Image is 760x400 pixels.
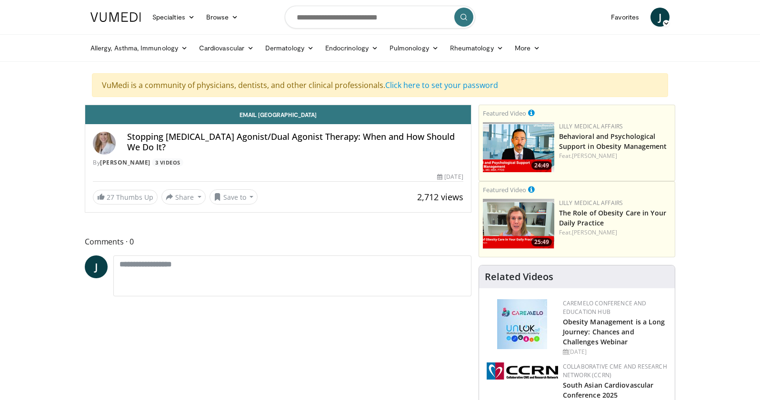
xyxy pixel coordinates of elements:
[200,8,244,27] a: Browse
[437,173,463,181] div: [DATE]
[107,193,114,202] span: 27
[559,228,671,237] div: Feat.
[483,109,526,117] small: Featured Video
[563,299,647,316] a: CaReMeLO Conference and Education Hub
[285,6,475,29] input: Search topics, interventions
[483,185,526,194] small: Featured Video
[100,158,150,166] a: [PERSON_NAME]
[210,189,258,205] button: Save to
[193,39,260,58] a: Cardiovascular
[161,189,206,205] button: Share
[93,132,116,155] img: Avatar
[650,8,670,27] a: J
[605,8,645,27] a: Favorites
[563,362,667,379] a: Collaborative CME and Research Network (CCRN)
[483,122,554,172] img: ba3304f6-7838-4e41-9c0f-2e31ebde6754.png.150x105_q85_crop-smart_upscale.png
[85,39,193,58] a: Allergy, Asthma, Immunology
[497,299,547,349] img: 45df64a9-a6de-482c-8a90-ada250f7980c.png.150x105_q85_autocrop_double_scale_upscale_version-0.2.jpg
[93,158,463,167] div: By
[90,12,141,22] img: VuMedi Logo
[93,190,158,205] a: 27 Thumbs Up
[384,39,444,58] a: Pulmonology
[417,191,463,203] span: 2,712 views
[509,39,546,58] a: More
[483,199,554,249] img: e1208b6b-349f-4914-9dd7-f97803bdbf1d.png.150x105_q85_crop-smart_upscale.png
[563,380,654,400] a: South Asian Cardiovascular Conference 2025
[483,122,554,172] a: 24:49
[85,255,108,278] a: J
[559,208,666,227] a: The Role of Obesity Care in Your Daily Practice
[559,132,667,151] a: Behavioral and Psychological Support in Obesity Management
[152,158,183,166] a: 3 Videos
[563,317,665,346] a: Obesity Management is a Long Journey: Chances and Challenges Webinar
[385,80,498,90] a: Click here to set your password
[487,362,558,380] img: a04ee3ba-8487-4636-b0fb-5e8d268f3737.png.150x105_q85_autocrop_double_scale_upscale_version-0.2.png
[85,235,471,248] span: Comments 0
[320,39,384,58] a: Endocrinology
[485,271,553,283] h4: Related Videos
[572,228,617,236] a: [PERSON_NAME]
[559,199,623,207] a: Lilly Medical Affairs
[559,152,671,160] div: Feat.
[572,152,617,160] a: [PERSON_NAME]
[483,199,554,249] a: 25:49
[531,238,552,246] span: 25:49
[147,8,200,27] a: Specialties
[127,132,463,152] h4: Stopping [MEDICAL_DATA] Agonist/Dual Agonist Therapy: When and How Should We Do It?
[531,161,552,170] span: 24:49
[92,73,668,97] div: VuMedi is a community of physicians, dentists, and other clinical professionals.
[563,348,667,356] div: [DATE]
[260,39,320,58] a: Dermatology
[444,39,509,58] a: Rheumatology
[559,122,623,130] a: Lilly Medical Affairs
[85,105,471,124] a: Email [GEOGRAPHIC_DATA]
